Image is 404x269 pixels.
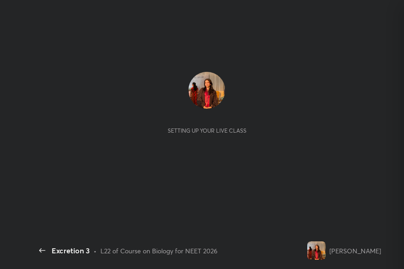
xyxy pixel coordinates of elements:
[188,72,225,109] img: 9fba9e39355a4b27a121417188630cea.jpg
[307,241,326,260] img: 9fba9e39355a4b27a121417188630cea.jpg
[100,246,217,256] div: L22 of Course on Biology for NEET 2026
[329,246,381,256] div: [PERSON_NAME]
[52,245,90,256] div: Excretion 3
[168,127,246,134] div: Setting up your live class
[94,246,97,256] div: •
